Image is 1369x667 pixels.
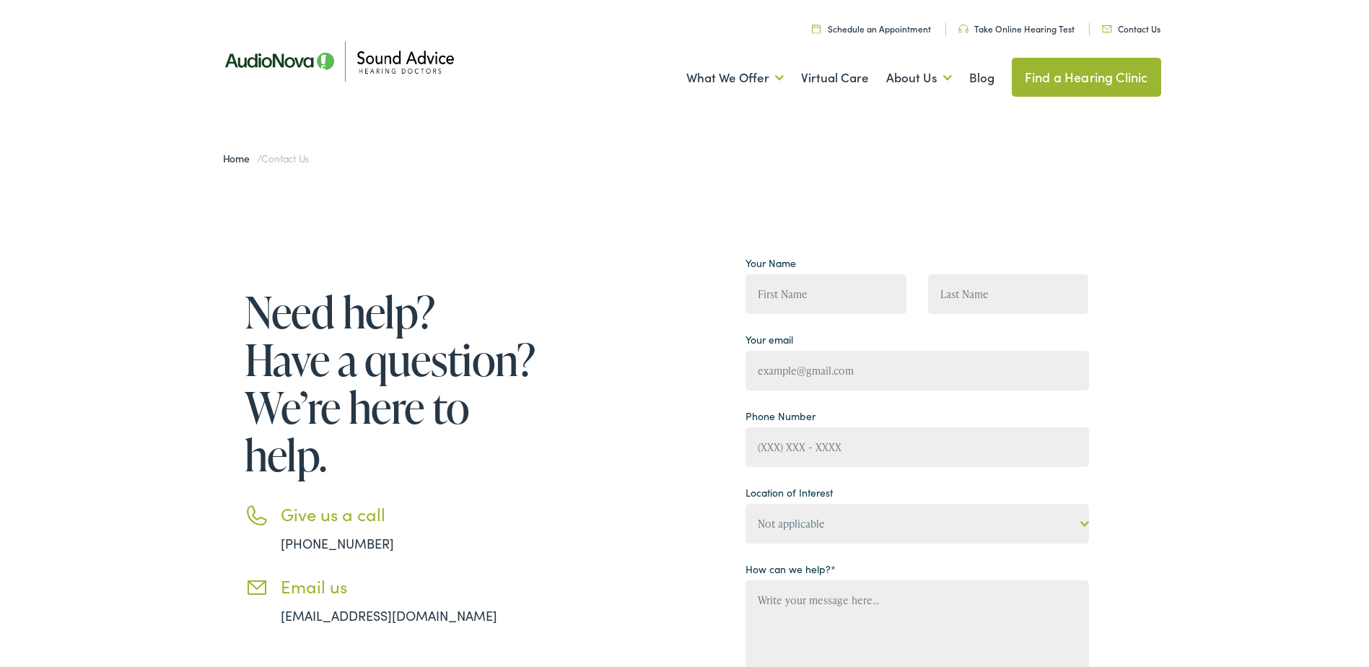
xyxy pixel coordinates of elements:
a: Schedule an Appointment [812,22,931,35]
label: Your Name [745,256,796,271]
a: Take Online Hearing Test [958,22,1075,35]
h1: Need help? Have a question? We’re here to help. [245,288,541,479]
a: Home [223,151,257,165]
label: Your email [745,332,793,347]
a: About Us [886,51,952,105]
input: example@gmail.com [745,351,1089,391]
input: (XXX) XXX - XXXX [745,427,1089,467]
a: Blog [969,51,994,105]
img: Calendar icon in a unique green color, symbolizing scheduling or date-related features. [812,24,821,33]
img: Icon representing mail communication in a unique green color, indicative of contact or communicat... [1102,25,1112,32]
img: Headphone icon in a unique green color, suggesting audio-related services or features. [958,25,968,33]
a: Find a Hearing Clinic [1012,58,1161,97]
span: Contact Us [261,151,309,165]
input: First Name [745,274,906,314]
a: [PHONE_NUMBER] [281,534,394,552]
a: What We Offer [686,51,784,105]
label: Phone Number [745,409,815,424]
label: Location of Interest [745,485,833,500]
input: Last Name [928,274,1089,314]
a: Virtual Care [801,51,869,105]
h3: Give us a call [281,504,541,525]
h3: Email us [281,576,541,597]
label: How can we help? [745,562,836,577]
a: Contact Us [1102,22,1160,35]
a: [EMAIL_ADDRESS][DOMAIN_NAME] [281,606,497,624]
span: / [223,151,310,165]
